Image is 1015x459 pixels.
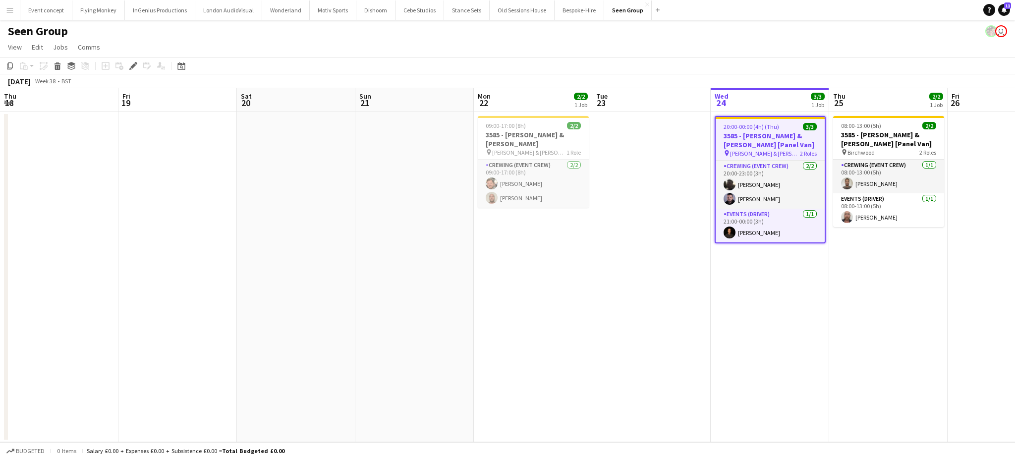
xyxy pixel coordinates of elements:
app-card-role: Crewing (Event Crew)2/209:00-17:00 (8h)[PERSON_NAME][PERSON_NAME] [478,160,589,208]
button: Old Sessions House [490,0,555,20]
div: [DATE] [8,76,31,86]
a: Comms [74,41,104,54]
span: Mon [478,92,491,101]
div: 1 Job [930,101,943,109]
span: 2/2 [929,93,943,100]
div: Salary £0.00 + Expenses £0.00 + Subsistence £0.00 = [87,447,284,455]
button: Motiv Sports [310,0,356,20]
span: [PERSON_NAME] & [PERSON_NAME] [492,149,566,156]
h1: Seen Group [8,24,68,39]
span: Sat [241,92,252,101]
span: 23 [595,97,608,109]
span: 24 [713,97,729,109]
app-job-card: 20:00-00:00 (4h) (Thu)3/33585 - [PERSON_NAME] & [PERSON_NAME] [Panel Van] [PERSON_NAME] & [PERSON... [715,116,826,243]
span: 20 [239,97,252,109]
span: 26 [950,97,959,109]
span: 2 Roles [919,149,936,156]
span: [PERSON_NAME] & [PERSON_NAME] [730,150,800,157]
span: 25 [832,97,846,109]
span: 22 [476,97,491,109]
h3: 3585 - [PERSON_NAME] & [PERSON_NAME] [Panel Van] [833,130,944,148]
button: Bespoke-Hire [555,0,604,20]
span: 09:00-17:00 (8h) [486,122,526,129]
button: Stance Sets [444,0,490,20]
button: Budgeted [5,446,46,457]
span: Jobs [53,43,68,52]
button: London AudioVisual [195,0,262,20]
span: Comms [78,43,100,52]
button: Event concept [20,0,72,20]
app-job-card: 08:00-13:00 (5h)2/23585 - [PERSON_NAME] & [PERSON_NAME] [Panel Van] Birchwood2 RolesCrewing (Even... [833,116,944,227]
span: Thu [833,92,846,101]
span: 11 [1004,2,1011,9]
span: Week 38 [33,77,57,85]
button: Flying Monkey [72,0,125,20]
span: 21 [358,97,371,109]
span: 3/3 [803,123,817,130]
span: 20:00-00:00 (4h) (Thu) [724,123,779,130]
app-user-avatar: Brayden Davison [985,25,997,37]
app-card-role: Events (Driver)1/121:00-00:00 (3h)[PERSON_NAME] [716,209,825,242]
div: 1 Job [811,101,824,109]
a: View [4,41,26,54]
button: Seen Group [604,0,652,20]
div: BST [61,77,71,85]
span: Birchwood [847,149,875,156]
span: 0 items [55,447,78,455]
app-job-card: 09:00-17:00 (8h)2/23585 - [PERSON_NAME] & [PERSON_NAME] [PERSON_NAME] & [PERSON_NAME]1 RoleCrewin... [478,116,589,208]
span: Sun [359,92,371,101]
h3: 3585 - [PERSON_NAME] & [PERSON_NAME] [478,130,589,148]
span: Fri [952,92,959,101]
span: Total Budgeted £0.00 [222,447,284,455]
span: 2/2 [922,122,936,129]
button: InGenius Productions [125,0,195,20]
span: Edit [32,43,43,52]
span: 08:00-13:00 (5h) [841,122,881,129]
app-card-role: Crewing (Event Crew)1/108:00-13:00 (5h)[PERSON_NAME] [833,160,944,193]
app-user-avatar: Andrew Boatright [995,25,1007,37]
span: Thu [4,92,16,101]
span: Wed [715,92,729,101]
div: 1 Job [574,101,587,109]
app-card-role: Events (Driver)1/108:00-13:00 (5h)[PERSON_NAME] [833,193,944,227]
button: Wonderland [262,0,310,20]
a: Edit [28,41,47,54]
span: 2/2 [567,122,581,129]
span: Tue [596,92,608,101]
app-card-role: Crewing (Event Crew)2/220:00-23:00 (3h)[PERSON_NAME][PERSON_NAME] [716,161,825,209]
span: 3/3 [811,93,825,100]
span: Fri [122,92,130,101]
a: Jobs [49,41,72,54]
span: 2/2 [574,93,588,100]
h3: 3585 - [PERSON_NAME] & [PERSON_NAME] [Panel Van] [716,131,825,149]
span: 18 [2,97,16,109]
button: Cebe Studios [395,0,444,20]
span: 19 [121,97,130,109]
button: Dishoom [356,0,395,20]
span: 2 Roles [800,150,817,157]
span: 1 Role [566,149,581,156]
span: View [8,43,22,52]
a: 11 [998,4,1010,16]
span: Budgeted [16,448,45,455]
